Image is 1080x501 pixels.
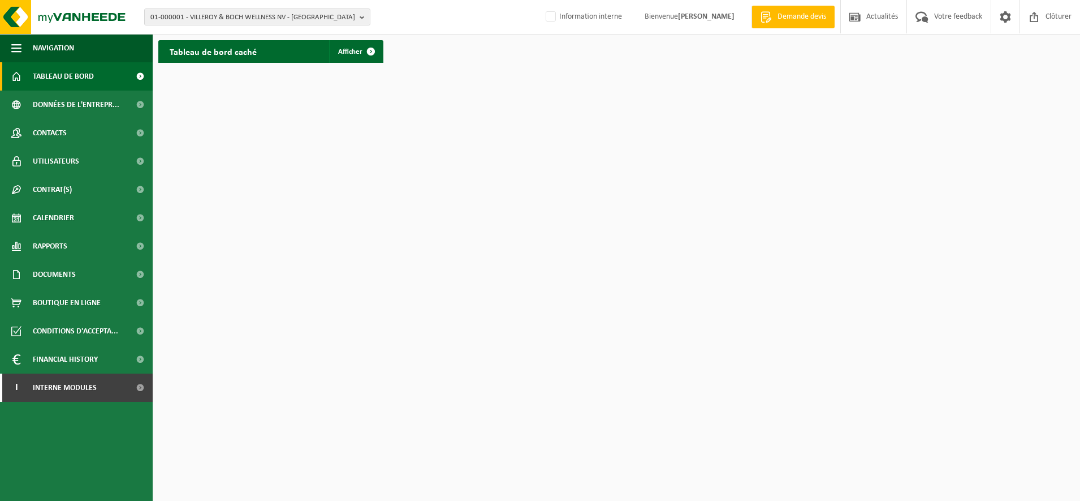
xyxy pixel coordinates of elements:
[158,40,268,62] h2: Tableau de bord caché
[33,260,76,289] span: Documents
[33,232,67,260] span: Rapports
[33,204,74,232] span: Calendrier
[33,374,97,402] span: Interne modules
[33,91,119,119] span: Données de l'entrepr...
[33,317,118,345] span: Conditions d'accepta...
[543,8,622,25] label: Information interne
[11,374,21,402] span: I
[33,34,74,62] span: Navigation
[33,175,72,204] span: Contrat(s)
[33,119,67,147] span: Contacts
[751,6,835,28] a: Demande devis
[775,11,829,23] span: Demande devis
[33,147,79,175] span: Utilisateurs
[678,12,735,21] strong: [PERSON_NAME]
[33,289,101,317] span: Boutique en ligne
[33,62,94,91] span: Tableau de bord
[329,40,382,63] a: Afficher
[338,48,362,55] span: Afficher
[144,8,370,25] button: 01-000001 - VILLEROY & BOCH WELLNESS NV - [GEOGRAPHIC_DATA]
[150,9,355,26] span: 01-000001 - VILLEROY & BOCH WELLNESS NV - [GEOGRAPHIC_DATA]
[33,345,98,374] span: Financial History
